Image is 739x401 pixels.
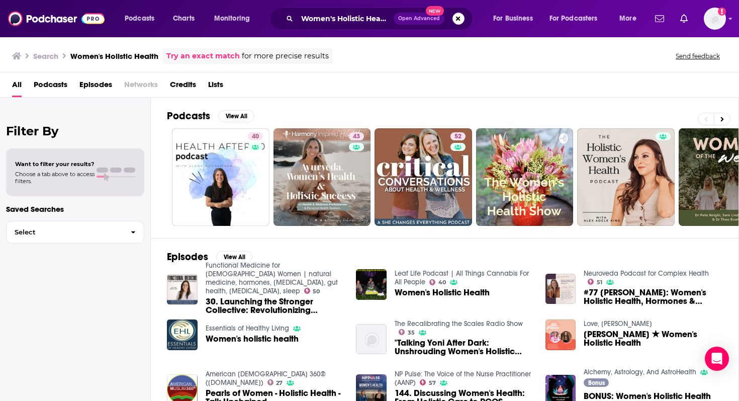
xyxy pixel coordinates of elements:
a: 40 [429,279,446,285]
a: 52 [375,128,472,226]
span: Select [7,229,123,235]
button: open menu [612,11,649,27]
button: open menu [543,11,612,27]
svg: Add a profile image [718,8,726,16]
span: New [426,6,444,16]
img: 30. Launching the Stronger Collective: Revolutionizing Women's Holistic Health [167,274,198,305]
a: Women's Holistic Health [395,288,490,297]
a: Neuroveda Podcast for Complex Health [584,269,709,278]
a: Leaf Life Podcast | All Things Cannabis For All People [395,269,529,286]
img: User Profile [704,8,726,30]
a: 40 [248,132,263,140]
a: Credits [170,76,196,97]
span: More [619,12,636,26]
a: Lists [208,76,223,97]
button: Send feedback [673,52,723,60]
span: 40 [252,132,259,142]
button: Open AdvancedNew [394,13,444,25]
a: Pilar Chandler ★ Women's Holistic Health [584,330,722,347]
span: Logged in as BogaardsPR [704,8,726,30]
div: Search podcasts, credits, & more... [279,7,483,30]
img: Women's Holistic Health [356,269,387,300]
a: PodcastsView All [167,110,254,122]
span: [PERSON_NAME] ★ Women's Holistic Health [584,330,722,347]
a: "Talking Yoni After Dark: Unshrouding Women's Holistic Health/Beauty Rituals!" [395,339,533,356]
a: EpisodesView All [167,251,252,263]
a: 43 [273,128,371,226]
img: "Talking Yoni After Dark: Unshrouding Women's Holistic Health/Beauty Rituals!" [356,324,387,355]
span: 51 [597,280,602,285]
a: Essentials of Healthy Living [206,324,289,333]
p: Saved Searches [6,204,144,214]
button: open menu [207,11,263,27]
h3: Search [33,51,58,61]
a: American Muslim 360® (AM360.org) [206,370,326,387]
a: Show notifications dropdown [676,10,692,27]
span: Charts [173,12,195,26]
a: 52 [450,132,466,140]
span: Women's holistic health [206,335,299,343]
a: Functional Medicine for Christian Women | natural medicine, hormones, bloating, gut health, blood... [206,261,338,295]
a: Episodes [79,76,112,97]
a: 27 [267,379,283,385]
span: 52 [454,132,461,142]
span: 40 [438,280,446,285]
span: 43 [353,132,360,142]
h2: Filter By [6,124,144,138]
img: Podchaser - Follow, Share and Rate Podcasts [8,9,105,28]
img: Women's holistic health [167,319,198,350]
a: All [12,76,22,97]
a: Podcasts [34,76,67,97]
span: Podcasts [125,12,154,26]
span: For Business [493,12,533,26]
span: 27 [276,381,283,385]
a: Charts [166,11,201,27]
img: Pilar Chandler ★ Women's Holistic Health [545,319,576,350]
button: open menu [118,11,167,27]
button: Select [6,221,144,244]
h2: Podcasts [167,110,210,122]
span: 57 [429,381,436,385]
span: for more precise results [242,50,329,62]
a: 50 [304,288,320,294]
a: 51 [588,279,602,285]
span: For Podcasters [549,12,598,26]
span: Open Advanced [398,16,440,21]
button: open menu [486,11,545,27]
a: 35 [399,329,415,335]
a: The Recalibrating the Scales Radio Show [395,319,523,328]
span: Monitoring [214,12,250,26]
button: Show profile menu [704,8,726,30]
h3: Women's Holistic Health [70,51,158,61]
span: 35 [408,331,415,335]
input: Search podcasts, credits, & more... [297,11,394,27]
button: View All [216,251,252,263]
a: Show notifications dropdown [651,10,668,27]
span: Networks [124,76,158,97]
button: View All [218,110,254,122]
div: Open Intercom Messenger [705,347,729,371]
h2: Episodes [167,251,208,263]
img: #77 Whitney Mack: Women's Holistic Health, Hormones & Movement [545,274,576,304]
a: 43 [349,132,364,140]
span: Want to filter your results? [15,161,95,168]
span: Bonus [588,380,605,386]
a: NP Pulse: The Voice of the Nurse Practitioner (AANP) [395,370,531,387]
a: Alchemy, Astrology, And AstroHealth [584,368,696,376]
a: 40 [172,128,269,226]
a: 30. Launching the Stronger Collective: Revolutionizing Women's Holistic Health [206,297,344,314]
span: 50 [313,289,320,294]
